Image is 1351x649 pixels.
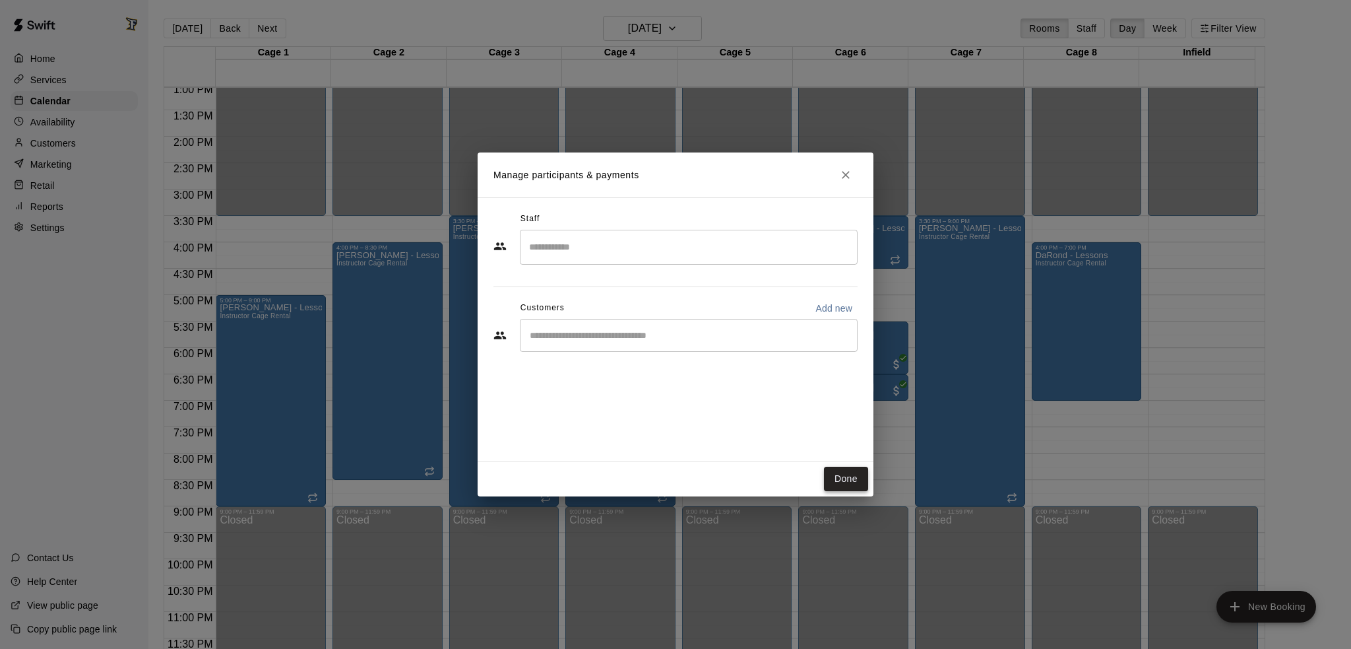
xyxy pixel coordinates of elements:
button: Add new [810,298,858,319]
div: Start typing to search customers... [520,319,858,352]
button: Done [824,467,868,491]
div: Search staff [520,230,858,265]
svg: Staff [493,240,507,253]
span: Staff [520,209,540,230]
button: Close [834,163,858,187]
p: Manage participants & payments [493,168,639,182]
p: Add new [815,302,852,315]
svg: Customers [493,329,507,342]
span: Customers [520,298,565,319]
